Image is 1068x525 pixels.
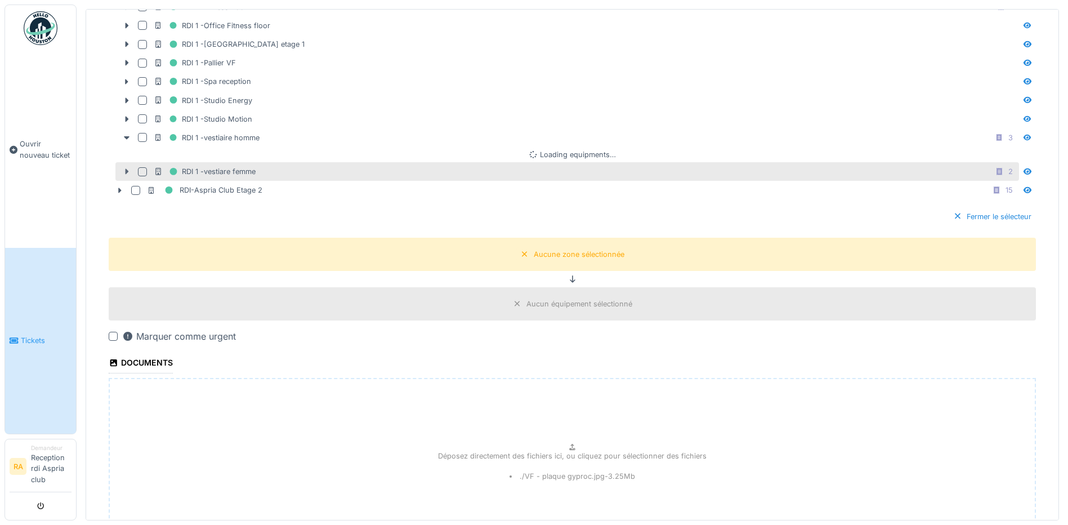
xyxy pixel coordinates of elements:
div: RDI 1 -Pallier VF [154,56,236,70]
div: RDI 1 -Studio Energy [154,94,252,108]
div: Loading equipments… [109,149,1036,160]
div: RDI 1 -Spa reception [154,74,251,88]
p: Déposez directement des fichiers ici, ou cliquez pour sélectionner des fichiers [438,451,707,461]
div: Aucun équipement sélectionné [526,299,632,309]
div: RDI 1 -Studio Motion [154,112,252,126]
img: Badge_color-CXgf-gQk.svg [24,11,57,45]
li: RA [10,458,26,475]
span: Ouvrir nouveau ticket [20,139,72,160]
div: 3 [1008,132,1013,143]
a: RA DemandeurReception rdi Aspria club [10,444,72,492]
div: RDI-Aspria Club Etage 2 [147,183,262,197]
div: RDI 1 -Office Fitness floor [154,19,270,33]
div: Documents [109,354,173,373]
span: Tickets [21,335,72,346]
div: Fermer le sélecteur [949,209,1036,224]
a: Ouvrir nouveau ticket [5,51,76,248]
li: ./VF - plaque gyproc.jpg - 3.25 Mb [510,471,635,482]
li: Reception rdi Aspria club [31,444,72,490]
div: RDI 1 -[GEOGRAPHIC_DATA] etage 1 [154,37,305,51]
div: RDI 1 -vestiaire homme [154,131,260,145]
div: Aucune zone sélectionnée [534,249,624,260]
a: Tickets [5,248,76,434]
div: 2 [1008,166,1013,177]
div: Marquer comme urgent [122,330,236,343]
div: RDI 1 -vestiare femme [154,164,256,179]
div: 15 [1006,185,1013,195]
div: Demandeur [31,444,72,452]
